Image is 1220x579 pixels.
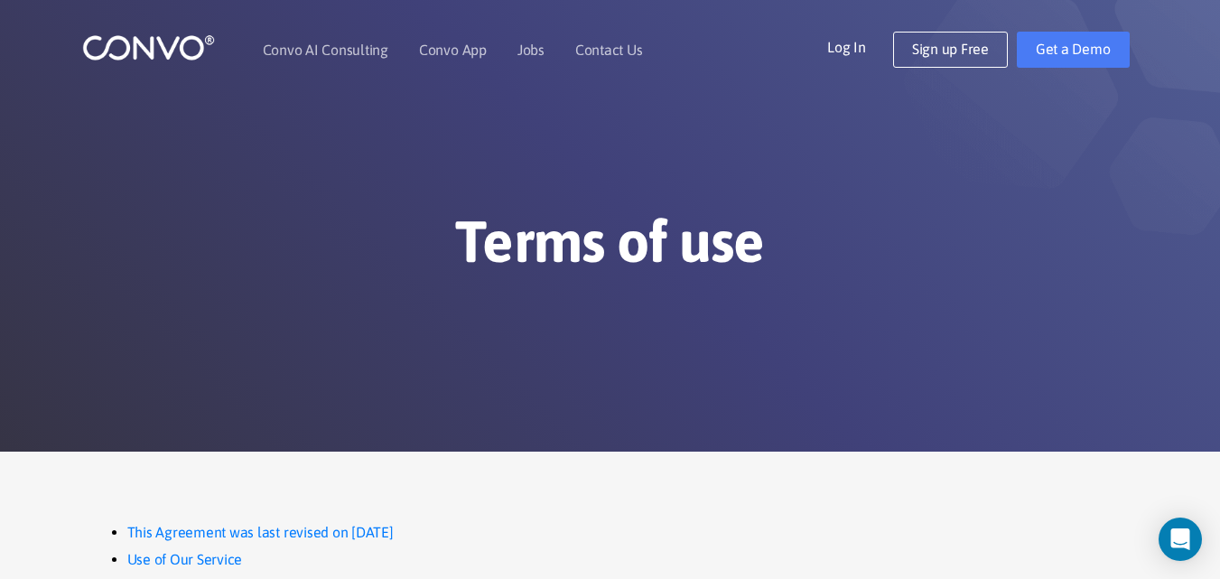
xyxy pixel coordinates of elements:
[1017,32,1130,68] a: Get a Demo
[127,546,243,574] a: Use of Our Service
[893,32,1008,68] a: Sign up Free
[263,42,388,57] a: Convo AI Consulting
[127,519,394,546] a: This Agreement was last revised on [DATE]
[82,33,215,61] img: logo_1.png
[1159,518,1202,561] div: Open Intercom Messenger
[419,42,487,57] a: Convo App
[827,32,893,61] a: Log In
[517,42,545,57] a: Jobs
[575,42,643,57] a: Contact Us
[109,207,1112,290] h1: Terms of use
